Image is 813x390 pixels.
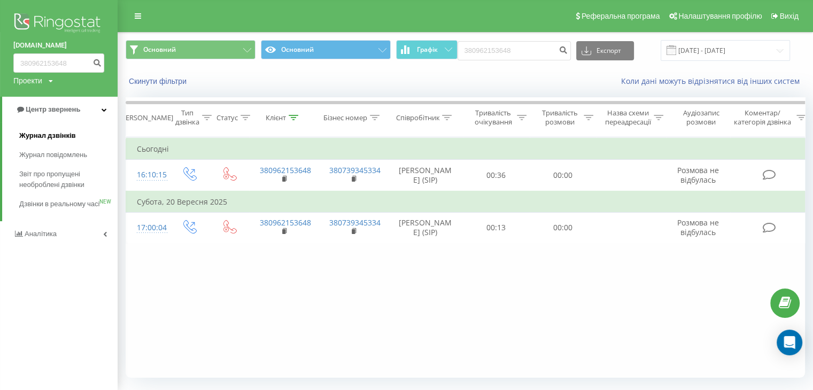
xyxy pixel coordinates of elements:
span: Центр звернень [26,105,80,113]
a: 380962153648 [260,217,311,228]
td: 00:13 [463,212,530,243]
span: Розмова не відбулась [677,165,719,185]
div: Тип дзвінка [175,108,199,127]
div: Співробітник [396,113,439,122]
button: Основний [126,40,255,59]
div: 17:00:04 [137,217,158,238]
td: 00:00 [530,212,597,243]
a: Коли дані можуть відрізнятися вiд інших систем [621,76,805,86]
div: Коментар/категорія дзвінка [731,108,794,127]
button: Основний [261,40,391,59]
button: Графік [396,40,458,59]
span: Журнал повідомлень [19,150,87,160]
a: Дзвінки в реальному часіNEW [19,194,118,214]
a: Звіт про пропущені необроблені дзвінки [19,165,118,194]
span: Графік [417,46,438,53]
span: Розмова не відбулась [677,217,719,237]
span: Налаштування профілю [678,12,762,20]
a: 380739345334 [329,217,381,228]
div: Open Intercom Messenger [777,330,802,355]
a: Центр звернень [2,97,118,122]
td: Субота, 20 Вересня 2025 [126,191,810,213]
a: [DOMAIN_NAME] [13,40,104,51]
input: Пошук за номером [13,53,104,73]
div: Тривалість розмови [539,108,581,127]
button: Скинути фільтри [126,76,192,86]
td: [PERSON_NAME] (SIP) [388,212,463,243]
span: Основний [143,45,176,54]
div: Статус [216,113,238,122]
span: Звіт про пропущені необроблені дзвінки [19,169,112,190]
a: 380739345334 [329,165,381,175]
div: Тривалість очікування [472,108,514,127]
input: Пошук за номером [458,41,571,60]
span: Дзвінки в реальному часі [19,199,99,209]
div: Бізнес номер [323,113,367,122]
span: Аналiтика [25,230,57,238]
img: Ringostat logo [13,11,104,37]
span: Журнал дзвінків [19,130,76,141]
div: 16:10:15 [137,165,158,185]
button: Експорт [576,41,634,60]
div: [PERSON_NAME] [119,113,173,122]
td: [PERSON_NAME] (SIP) [388,160,463,191]
span: Реферальна програма [582,12,660,20]
div: Назва схеми переадресації [605,108,651,127]
td: 00:00 [530,160,597,191]
div: Проекти [13,75,42,86]
span: Вихід [780,12,799,20]
a: Журнал дзвінків [19,126,118,145]
a: 380962153648 [260,165,311,175]
td: Сьогодні [126,138,810,160]
a: Журнал повідомлень [19,145,118,165]
div: Аудіозапис розмови [675,108,727,127]
td: 00:36 [463,160,530,191]
div: Клієнт [266,113,286,122]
